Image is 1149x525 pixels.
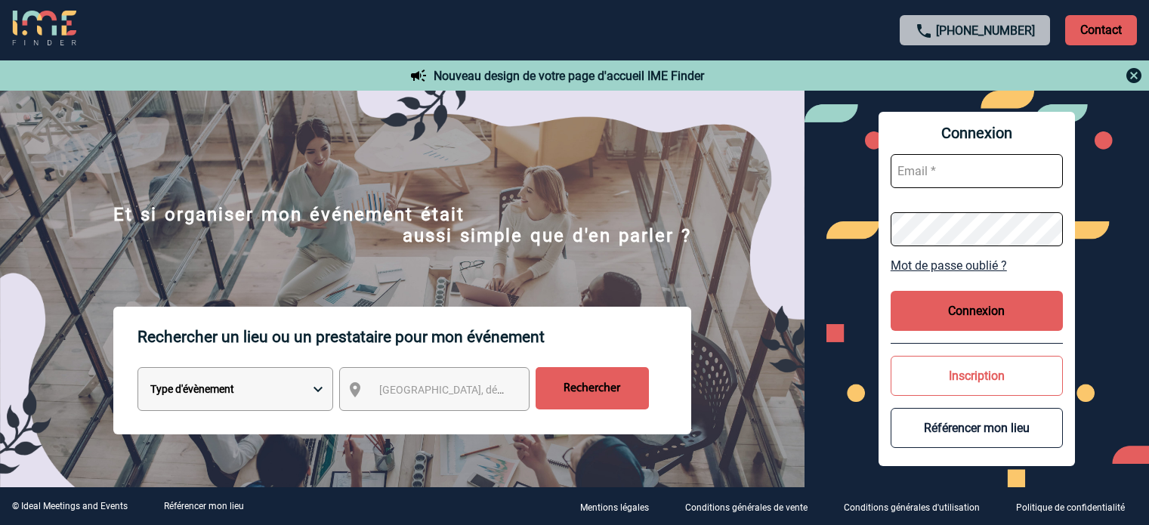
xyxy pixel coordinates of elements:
[164,501,244,511] a: Référencer mon lieu
[673,499,832,514] a: Conditions générales de vente
[1016,502,1125,513] p: Politique de confidentialité
[685,502,808,513] p: Conditions générales de vente
[379,384,589,396] span: [GEOGRAPHIC_DATA], département, région...
[137,307,691,367] p: Rechercher un lieu ou un prestataire pour mon événement
[12,501,128,511] div: © Ideal Meetings and Events
[891,258,1063,273] a: Mot de passe oublié ?
[568,499,673,514] a: Mentions légales
[891,408,1063,448] button: Référencer mon lieu
[891,124,1063,142] span: Connexion
[1004,499,1149,514] a: Politique de confidentialité
[580,502,649,513] p: Mentions légales
[915,22,933,40] img: call-24-px.png
[832,499,1004,514] a: Conditions générales d'utilisation
[891,154,1063,188] input: Email *
[844,502,980,513] p: Conditions générales d'utilisation
[1065,15,1137,45] p: Contact
[891,291,1063,331] button: Connexion
[536,367,649,409] input: Rechercher
[936,23,1035,38] a: [PHONE_NUMBER]
[891,356,1063,396] button: Inscription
